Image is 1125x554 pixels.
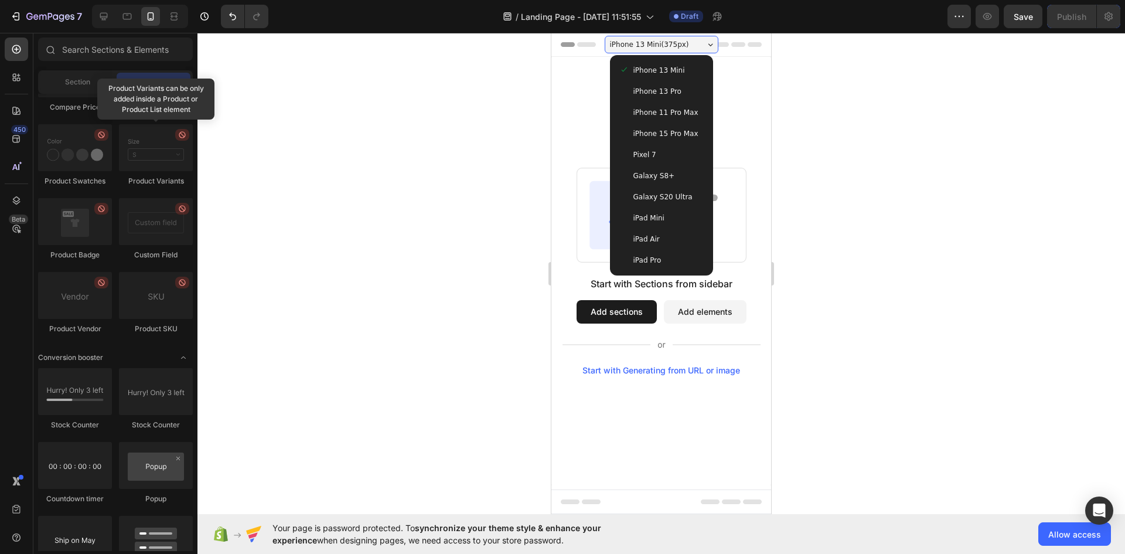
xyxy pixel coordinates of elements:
[38,420,112,430] div: Stock Counter
[5,5,87,28] button: 7
[272,523,601,545] span: synchronize your theme style & enhance your experience
[11,125,28,134] div: 450
[551,33,771,514] iframe: Design area
[1057,11,1086,23] div: Publish
[38,324,112,334] div: Product Vendor
[119,420,193,430] div: Stock Counter
[521,11,641,23] span: Landing Page - [DATE] 11:51:55
[516,11,519,23] span: /
[38,352,103,363] span: Conversion booster
[1014,12,1033,22] span: Save
[38,250,112,260] div: Product Badge
[119,494,193,504] div: Popup
[1004,5,1042,28] button: Save
[77,9,82,23] p: 7
[119,102,193,113] div: Product Quantity
[9,215,28,224] div: Beta
[681,11,698,22] span: Draft
[119,324,193,334] div: Product SKU
[38,102,112,113] div: Compare Price
[1048,528,1101,541] span: Allow access
[119,250,193,260] div: Custom Field
[38,494,112,504] div: Countdown timer
[174,348,193,367] span: Toggle open
[221,5,268,28] div: Undo/Redo
[1038,522,1111,546] button: Allow access
[65,77,90,87] span: Section
[1085,497,1113,525] div: Open Intercom Messenger
[119,176,193,186] div: Product Variants
[272,522,647,546] span: Your page is password protected. To when designing pages, we need access to your store password.
[38,176,112,186] div: Product Swatches
[1047,5,1096,28] button: Publish
[140,77,167,87] span: Element
[38,38,193,61] input: Search Sections & Elements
